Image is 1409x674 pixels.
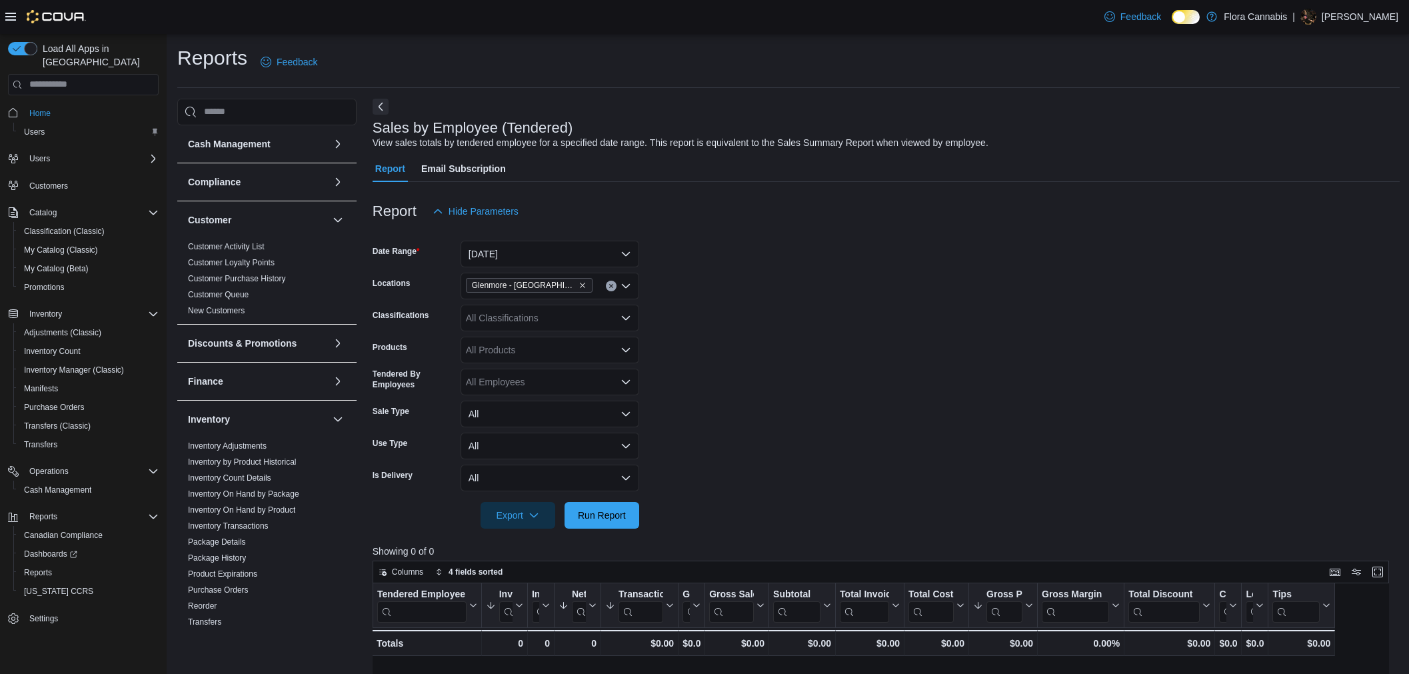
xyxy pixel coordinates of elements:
span: Package Details [188,537,246,547]
span: Users [24,151,159,167]
div: $0.00 [973,635,1033,651]
div: $0.00 [1219,635,1237,651]
button: Invoices Ref [532,588,550,622]
button: Inventory Manager (Classic) [13,361,164,379]
button: Enter fullscreen [1370,564,1386,580]
button: Cash Management [330,136,346,152]
div: Total Discount [1128,588,1200,601]
a: Product Expirations [188,569,257,579]
button: Reports [24,509,63,525]
button: Invoices Sold [486,588,523,622]
h3: Cash Management [188,137,271,151]
span: Home [24,105,159,121]
a: Feedback [1099,3,1166,30]
button: Cash Management [13,481,164,499]
a: Customer Queue [188,290,249,299]
span: Customer Purchase History [188,273,286,284]
button: Total Cost [908,588,964,622]
button: 4 fields sorted [430,564,508,580]
div: Customer [177,239,357,324]
span: Hide Parameters [449,205,519,218]
span: Transfers [188,617,221,627]
a: Cash Management [19,482,97,498]
a: Customer Activity List [188,242,265,251]
button: Remove Glenmore - Kelowna - 450374 from selection in this group [579,281,587,289]
button: Customers [3,176,164,195]
h3: Sales by Employee (Tendered) [373,120,573,136]
span: Customer Queue [188,289,249,300]
a: Classification (Classic) [19,223,110,239]
div: $0.00 [605,635,674,651]
button: Open list of options [621,313,631,323]
span: Operations [24,463,159,479]
button: All [461,465,639,491]
a: My Catalog (Beta) [19,261,94,277]
span: My Catalog (Classic) [24,245,98,255]
div: Gross Sales [709,588,754,601]
div: Inventory [177,438,357,635]
div: Transaction Average [619,588,663,622]
p: | [1292,9,1295,25]
span: Adjustments (Classic) [19,325,159,341]
a: Transfers [19,437,63,453]
div: Cashback [1219,588,1226,601]
span: Inventory Manager (Classic) [24,365,124,375]
button: Inventory [3,305,164,323]
nav: Complex example [8,98,159,663]
button: Reports [3,507,164,526]
button: Finance [188,375,327,388]
div: $0.00 [683,635,701,651]
a: Transfers (Classic) [19,418,96,434]
a: Customers [24,178,73,194]
span: Canadian Compliance [24,530,103,541]
div: 0 [559,635,597,651]
span: Purchase Orders [19,399,159,415]
a: Reports [19,565,57,581]
button: All [461,433,639,459]
span: Customer Loyalty Points [188,257,275,268]
button: Subtotal [773,588,831,622]
a: Settings [24,611,63,627]
span: Catalog [29,207,57,218]
p: [PERSON_NAME] [1322,9,1398,25]
span: Inventory [29,309,62,319]
a: Inventory On Hand by Package [188,489,299,499]
span: New Customers [188,305,245,316]
a: [US_STATE] CCRS [19,583,99,599]
a: Canadian Compliance [19,527,108,543]
button: Hide Parameters [427,198,524,225]
div: Gross Profit [986,588,1022,622]
button: Transaction Average [605,588,674,622]
button: Total Discount [1128,588,1210,622]
span: Promotions [19,279,159,295]
div: Gross Margin [1042,588,1109,601]
button: Operations [24,463,74,479]
span: Customers [24,177,159,194]
div: 0 [532,635,550,651]
button: Reports [13,563,164,582]
button: Cashback [1219,588,1237,622]
a: Feedback [255,49,323,75]
span: Transfers (Classic) [19,418,159,434]
button: Canadian Compliance [13,526,164,545]
a: Inventory Adjustments [188,441,267,451]
button: Open list of options [621,345,631,355]
input: Dark Mode [1172,10,1200,24]
div: $0.00 [773,635,831,651]
button: Cash Management [188,137,327,151]
p: Flora Cannabis [1224,9,1287,25]
span: Reports [29,511,57,522]
span: Inventory by Product Historical [188,457,297,467]
a: Inventory Manager (Classic) [19,362,129,378]
span: Washington CCRS [19,583,159,599]
button: Catalog [24,205,62,221]
span: Run Report [578,509,626,522]
a: Purchase Orders [188,585,249,595]
a: New Customers [188,306,245,315]
span: Transfers (Classic) [24,421,91,431]
button: Promotions [13,278,164,297]
div: Tips [1272,588,1320,622]
div: View sales totals by tendered employee for a specified date range. This report is equivalent to t... [373,136,988,150]
span: Glenmore - [GEOGRAPHIC_DATA] - 450374 [472,279,576,292]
